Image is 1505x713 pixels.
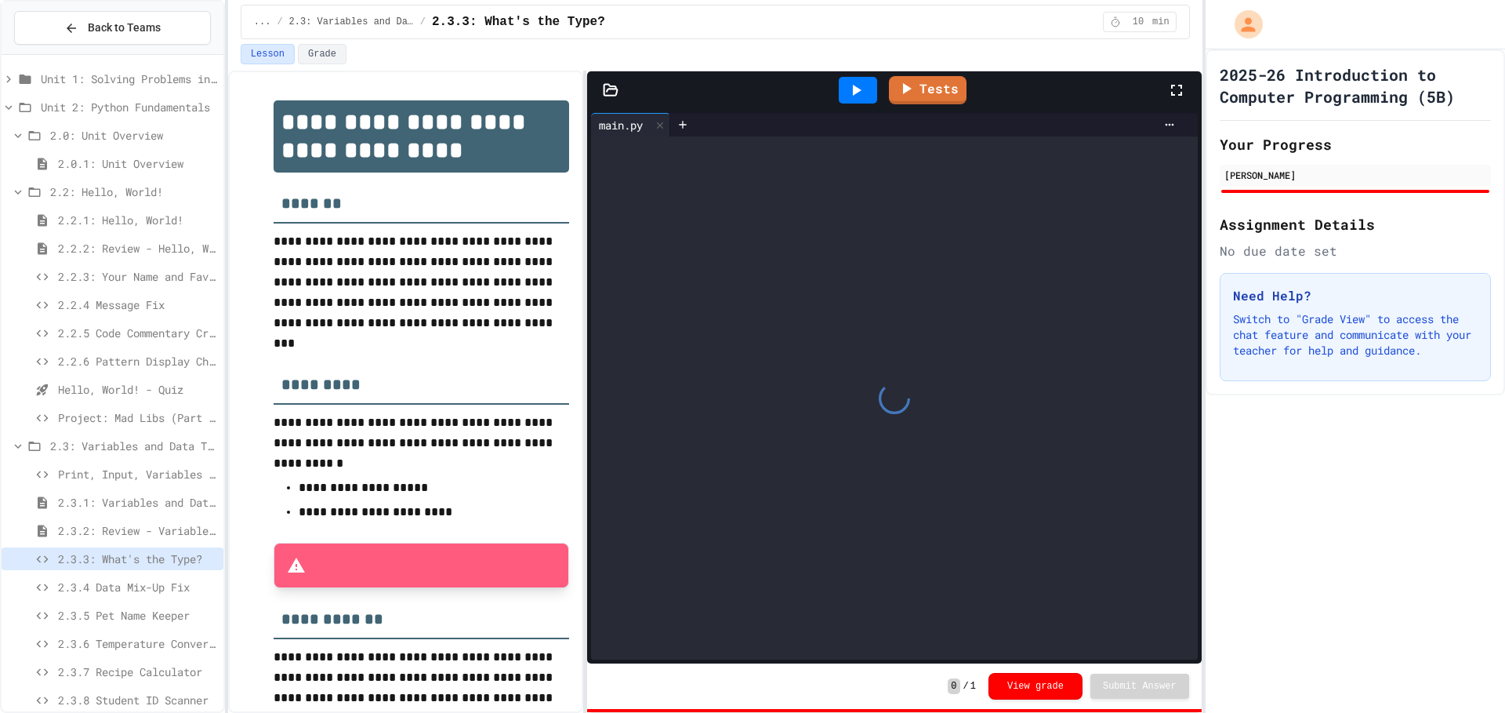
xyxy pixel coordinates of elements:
[58,522,217,539] span: 2.3.2: Review - Variables and Data Types
[1233,311,1478,358] p: Switch to "Grade View" to access the chat feature and communicate with your teacher for help and ...
[1220,64,1491,107] h1: 2025-26 Introduction to Computer Programming (5B)
[432,13,605,31] span: 2.3.3: What's the Type?
[58,240,217,256] span: 2.2.2: Review - Hello, World!
[58,607,217,624] span: 2.3.5 Pet Name Keeper
[591,113,670,136] div: main.py
[889,76,966,104] a: Tests
[1220,242,1491,260] div: No due date set
[58,325,217,341] span: 2.2.5 Code Commentary Creator
[88,20,161,36] span: Back to Teams
[58,155,217,172] span: 2.0.1: Unit Overview
[591,117,651,133] div: main.py
[948,678,959,694] span: 0
[1152,16,1170,28] span: min
[58,409,217,426] span: Project: Mad Libs (Part 1)
[58,551,217,567] span: 2.3.3: What's the Type?
[1126,16,1151,28] span: 10
[58,381,217,398] span: Hello, World! - Quiz
[1103,680,1177,693] span: Submit Answer
[50,184,217,200] span: 2.2: Hello, World!
[50,127,217,144] span: 2.0: Unit Overview
[298,44,346,64] button: Grade
[289,16,414,28] span: 2.3: Variables and Data Types
[241,44,295,64] button: Lesson
[1224,168,1486,182] div: [PERSON_NAME]
[58,664,217,680] span: 2.3.7 Recipe Calculator
[970,680,976,693] span: 1
[58,353,217,369] span: 2.2.6 Pattern Display Challenge
[988,673,1083,700] button: View grade
[1233,286,1478,305] h3: Need Help?
[1220,133,1491,155] h2: Your Progress
[41,99,217,115] span: Unit 2: Python Fundamentals
[58,494,217,511] span: 2.3.1: Variables and Data Types
[58,296,217,313] span: 2.2.4 Message Fix
[58,692,217,708] span: 2.3.8 Student ID Scanner
[1090,674,1189,699] button: Submit Answer
[420,16,426,28] span: /
[58,635,217,652] span: 2.3.6 Temperature Converter
[50,438,217,454] span: 2.3: Variables and Data Types
[58,466,217,482] span: Print, Input, Variables & Data Types Review
[254,16,271,28] span: ...
[14,11,211,45] button: Back to Teams
[277,16,282,28] span: /
[41,71,217,87] span: Unit 1: Solving Problems in Computer Science
[1220,213,1491,235] h2: Assignment Details
[1218,6,1267,42] div: My Account
[58,212,217,228] span: 2.2.1: Hello, World!
[58,579,217,595] span: 2.3.4 Data Mix-Up Fix
[58,268,217,285] span: 2.2.3: Your Name and Favorite Movie
[963,680,969,693] span: /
